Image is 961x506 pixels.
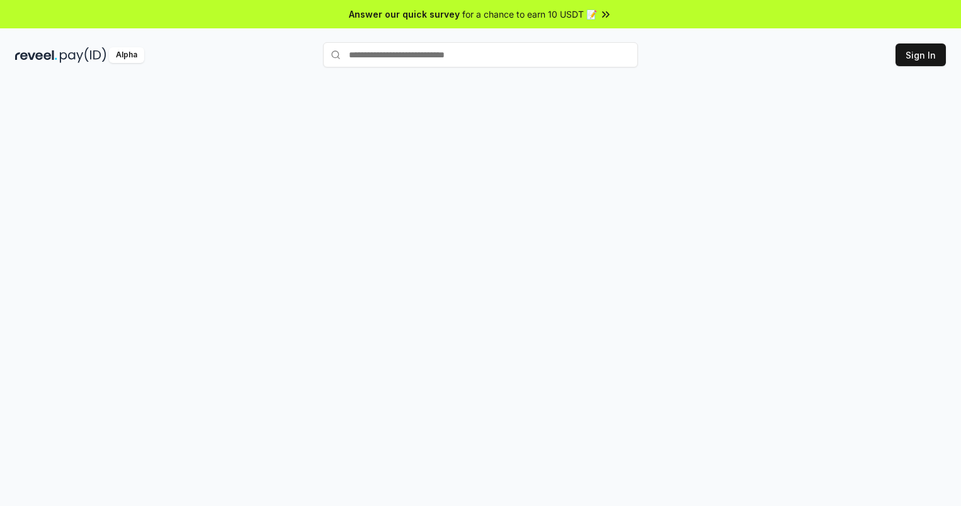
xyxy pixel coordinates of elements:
span: Answer our quick survey [349,8,460,21]
button: Sign In [896,43,946,66]
span: for a chance to earn 10 USDT 📝 [462,8,597,21]
img: reveel_dark [15,47,57,63]
img: pay_id [60,47,106,63]
div: Alpha [109,47,144,63]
